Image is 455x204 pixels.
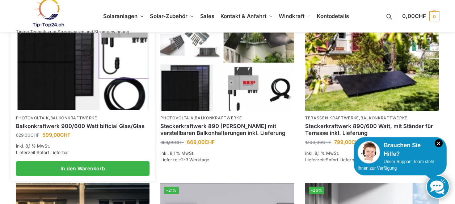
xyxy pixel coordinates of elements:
a: Photovoltaik [160,115,193,120]
bdi: 1.100,00 [305,140,331,145]
a: Balkonkraftwerke [195,115,242,120]
span: Windkraft [279,13,304,20]
span: Sales [200,13,215,20]
span: Lieferzeit: [305,157,358,162]
a: Photovoltaik [16,115,49,120]
span: Kontakt & Anfahrt [220,13,266,20]
p: inkl. 8,1 % MwSt. [16,143,150,149]
p: inkl. 8,1 % MwSt. [160,150,294,157]
span: 0 [429,11,439,21]
span: Lieferzeit: [160,157,209,162]
img: 860 Watt Komplett mit Balkonhalterung [160,11,294,111]
span: CHF [30,132,39,138]
a: Terassen Kraftwerke [305,115,359,120]
span: CHF [351,139,362,145]
span: 0,00 [402,13,426,20]
span: Sofort Lieferbar [326,157,358,162]
a: -27%Steckerkraftwerk 890/600 Watt, mit Ständer für Terrasse inkl. Lieferung [305,11,439,111]
a: Balkonkraftwerke [361,115,408,120]
span: CHF [415,13,426,20]
bdi: 599,00 [42,132,70,138]
img: Bificiales Hochleistungsmodul [17,12,148,110]
i: Schließen [435,139,443,147]
img: Customer service [358,141,380,163]
span: CHF [205,139,215,145]
p: Tiptop Technik zum Stromsparen und Stromgewinnung [16,30,129,34]
div: Brauchen Sie Hilfe? [358,141,443,158]
p: , [160,115,294,121]
a: -5%Bificiales Hochleistungsmodul [17,12,148,110]
span: 2-3 Werktage [181,157,209,162]
p: , [305,115,439,121]
bdi: 888,00 [160,140,184,145]
span: Solar-Zubehör [150,13,188,20]
span: Unser Support-Team steht Ihnen zur Verfügung [358,159,434,171]
a: Balkonkraftwerke [50,115,97,120]
bdi: 799,00 [334,139,362,145]
span: CHF [322,140,331,145]
span: Solaranlagen [103,13,138,20]
p: , [16,115,150,121]
span: Lieferzeit: [16,150,69,155]
bdi: 669,00 [187,139,215,145]
span: CHF [60,132,70,138]
a: 0,00CHF 0 [402,5,439,27]
a: Steckerkraftwerk 890 Watt mit verstellbaren Balkonhalterungen inkl. Lieferung [160,123,294,137]
span: Kontodetails [317,13,349,20]
a: Steckerkraftwerk 890/600 Watt, mit Ständer für Terrasse inkl. Lieferung [305,123,439,137]
img: Steckerkraftwerk 890/600 Watt, mit Ständer für Terrasse inkl. Lieferung [305,11,439,111]
a: In den Warenkorb legen: „Balkonkraftwerk 900/600 Watt bificial Glas/Glas“ [16,161,150,176]
a: -25%860 Watt Komplett mit Balkonhalterung [160,11,294,111]
a: Balkonkraftwerk 900/600 Watt bificial Glas/Glas [16,123,150,130]
bdi: 629,00 [16,132,39,138]
span: CHF [175,140,184,145]
p: inkl. 8,1 % MwSt. [305,150,439,157]
span: Sofort Lieferbar [37,150,69,155]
